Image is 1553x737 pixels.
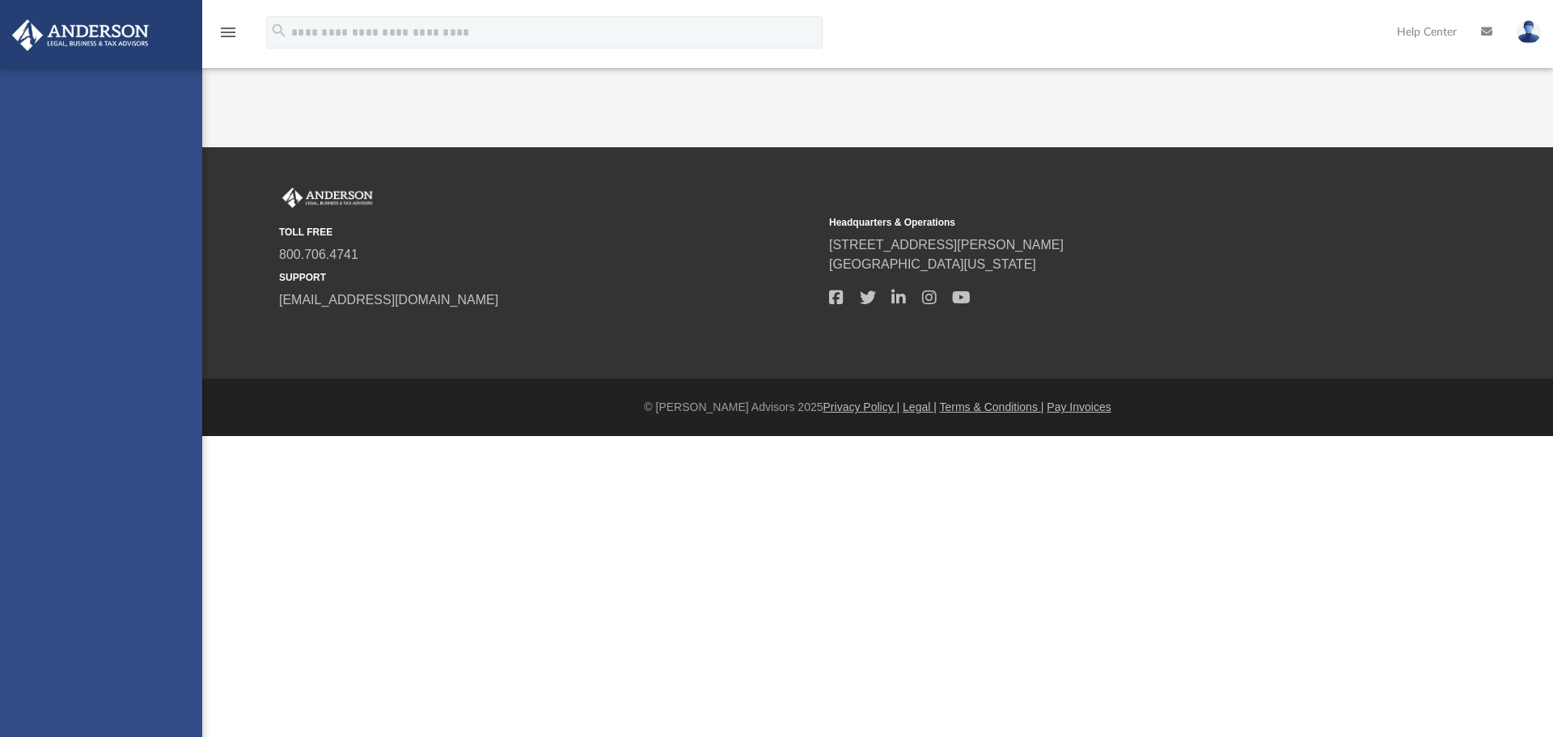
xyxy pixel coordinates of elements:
img: User Pic [1517,20,1541,44]
a: Privacy Policy | [823,400,900,413]
a: Terms & Conditions | [940,400,1044,413]
a: [GEOGRAPHIC_DATA][US_STATE] [829,257,1036,271]
small: TOLL FREE [279,225,818,239]
i: search [270,22,288,40]
a: Legal | [903,400,937,413]
i: menu [218,23,238,42]
small: Headquarters & Operations [829,215,1368,230]
a: Pay Invoices [1047,400,1111,413]
a: [EMAIL_ADDRESS][DOMAIN_NAME] [279,293,498,307]
img: Anderson Advisors Platinum Portal [7,19,154,51]
div: © [PERSON_NAME] Advisors 2025 [202,399,1553,416]
small: SUPPORT [279,270,818,285]
a: 800.706.4741 [279,248,358,261]
a: [STREET_ADDRESS][PERSON_NAME] [829,238,1064,252]
a: menu [218,31,238,42]
img: Anderson Advisors Platinum Portal [279,188,376,209]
